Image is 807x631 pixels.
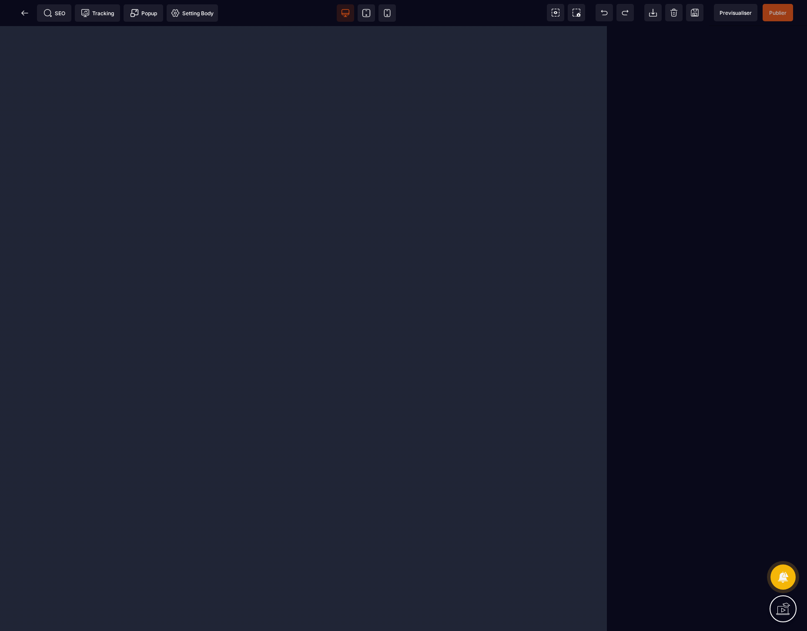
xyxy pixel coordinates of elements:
span: Setting Body [171,9,214,17]
span: SEO [44,9,65,17]
span: Publier [769,10,787,16]
span: Screenshot [568,4,585,21]
span: View components [547,4,564,21]
span: Popup [130,9,157,17]
span: Tracking [81,9,114,17]
span: Previsualiser [720,10,752,16]
span: Preview [714,4,757,21]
